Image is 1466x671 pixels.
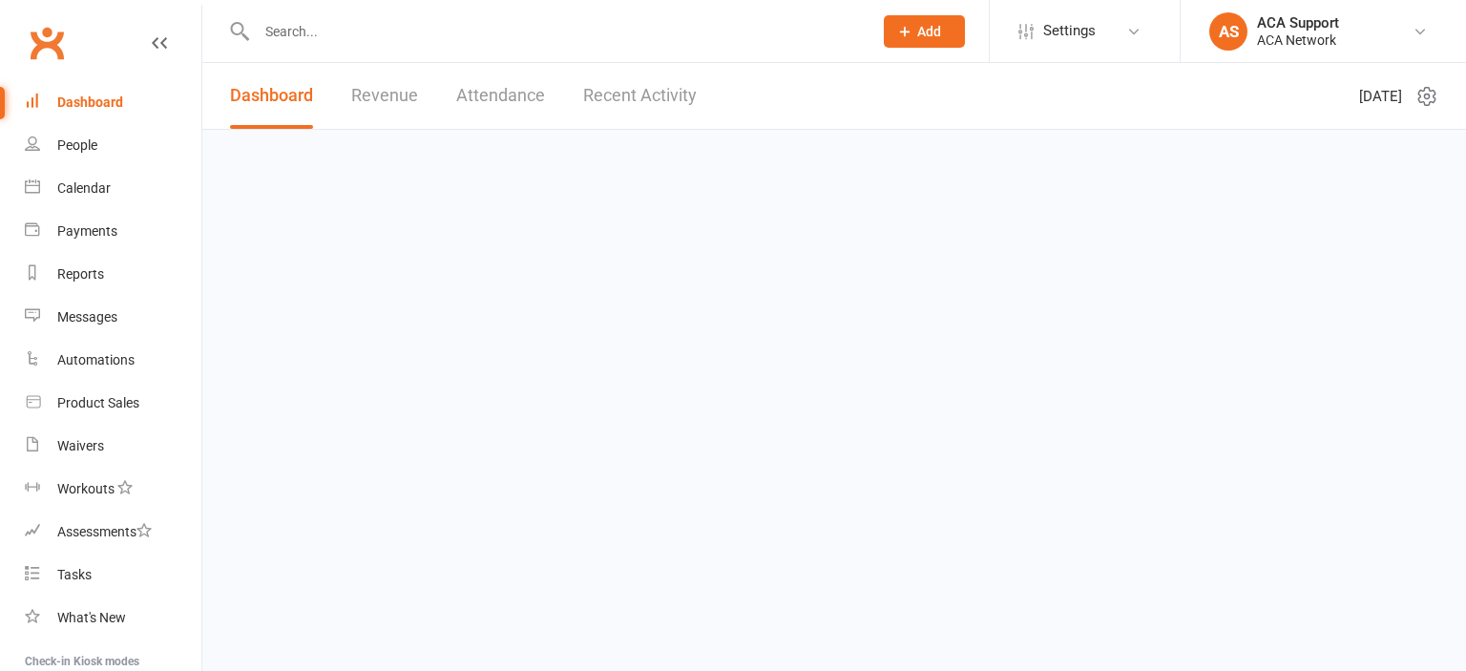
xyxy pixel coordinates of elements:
[57,610,126,625] div: What's New
[57,481,115,496] div: Workouts
[230,63,313,129] a: Dashboard
[25,210,201,253] a: Payments
[25,296,201,339] a: Messages
[57,309,117,325] div: Messages
[25,597,201,640] a: What's New
[57,352,135,367] div: Automations
[25,167,201,210] a: Calendar
[1257,31,1339,49] div: ACA Network
[25,425,201,468] a: Waivers
[25,511,201,554] a: Assessments
[57,180,111,196] div: Calendar
[25,124,201,167] a: People
[351,63,418,129] a: Revenue
[1257,14,1339,31] div: ACA Support
[25,81,201,124] a: Dashboard
[25,554,201,597] a: Tasks
[1043,10,1096,52] span: Settings
[884,15,965,48] button: Add
[25,468,201,511] a: Workouts
[57,137,97,153] div: People
[251,18,859,45] input: Search...
[25,253,201,296] a: Reports
[57,94,123,110] div: Dashboard
[57,266,104,282] div: Reports
[1209,12,1247,51] div: AS
[57,567,92,582] div: Tasks
[583,63,697,129] a: Recent Activity
[57,438,104,453] div: Waivers
[456,63,545,129] a: Attendance
[1359,85,1402,108] span: [DATE]
[23,19,71,67] a: Clubworx
[57,395,139,410] div: Product Sales
[57,223,117,239] div: Payments
[917,24,941,39] span: Add
[57,524,152,539] div: Assessments
[25,339,201,382] a: Automations
[25,382,201,425] a: Product Sales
